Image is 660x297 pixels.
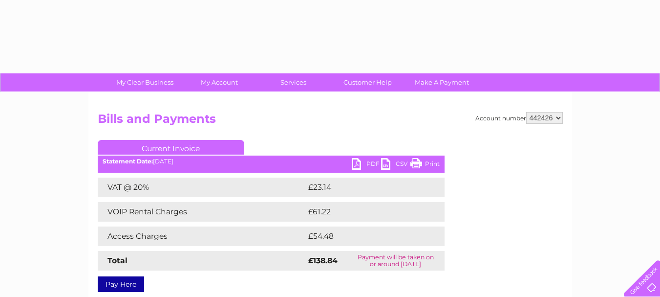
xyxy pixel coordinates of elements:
div: [DATE] [98,158,445,165]
td: £23.14 [306,178,424,197]
a: Print [410,158,440,172]
td: VOIP Rental Charges [98,202,306,222]
div: Account number [475,112,563,124]
a: CSV [381,158,410,172]
td: £54.48 [306,227,426,246]
h2: Bills and Payments [98,112,563,131]
a: My Account [179,73,259,91]
a: Current Invoice [98,140,244,155]
a: Services [253,73,334,91]
b: Statement Date: [103,158,153,165]
a: PDF [352,158,381,172]
a: Pay Here [98,276,144,292]
strong: £138.84 [308,256,338,265]
td: Payment will be taken on or around [DATE] [347,251,445,271]
a: My Clear Business [105,73,185,91]
a: Customer Help [327,73,408,91]
td: Access Charges [98,227,306,246]
strong: Total [107,256,128,265]
td: £61.22 [306,202,424,222]
td: VAT @ 20% [98,178,306,197]
a: Make A Payment [402,73,482,91]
